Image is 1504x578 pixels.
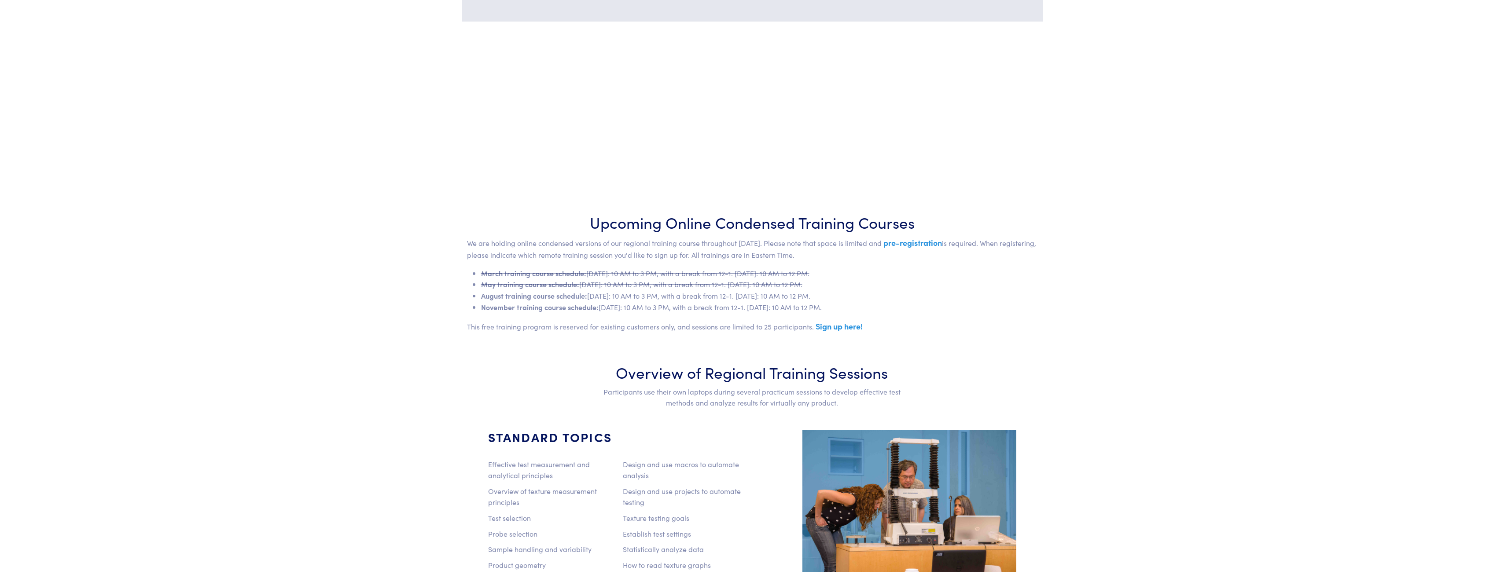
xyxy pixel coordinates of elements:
h4: STANDARD TOPICS [488,430,747,445]
li: [DATE]: 10 AM to 3 PM, with a break from 12-1. [DATE]: 10 AM to 12 PM. [481,279,1037,290]
p: How to read texture graphs [623,560,747,571]
p: Test selection [488,512,612,524]
img: training-1.jpg [802,430,1016,572]
li: [DATE]: 10 AM to 3 PM, with a break from 12-1. [DATE]: 10 AM to 12 PM. [481,290,1037,302]
p: Design and use projects to automate testing [623,486,747,508]
a: pre-registration [883,237,942,248]
p: Effective test measurement and analytical principles [488,459,612,481]
span: March training course schedule: [481,268,586,278]
p: Product geometry [488,560,612,571]
p: Probe selection [488,528,612,540]
span: May training course schedule: [481,279,579,289]
p: This free training program is reserved for existing customers only, and sessions are limited to 2... [467,320,1037,333]
span: August training course schedule: [481,291,587,300]
h3: Upcoming Online Condensed Training Courses [467,211,1037,233]
li: [DATE]: 10 AM to 3 PM, with a break from 12-1. [DATE]: 10 AM to 12 PM. [481,268,1037,279]
p: Overview of texture measurement principles [488,486,612,508]
h3: Overview of Regional Training Sessions [601,361,903,383]
p: Establish test settings [623,528,747,540]
p: Sample handling and variability [488,544,612,555]
p: Participants use their own laptops during several practicum sessions to develop effective test me... [601,386,903,409]
p: Design and use macros to automate analysis [623,459,747,481]
p: Texture testing goals [623,512,747,524]
span: November training course schedule: [481,302,599,312]
a: Sign up here! [816,321,863,332]
li: [DATE]: 10 AM to 3 PM, with a break from 12-1. [DATE]: 10 AM to 12 PM. [481,302,1037,313]
p: We are holding online condensed versions of our regional training course throughout [DATE]. Pleas... [467,236,1037,260]
p: Statistically analyze data [623,544,747,555]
